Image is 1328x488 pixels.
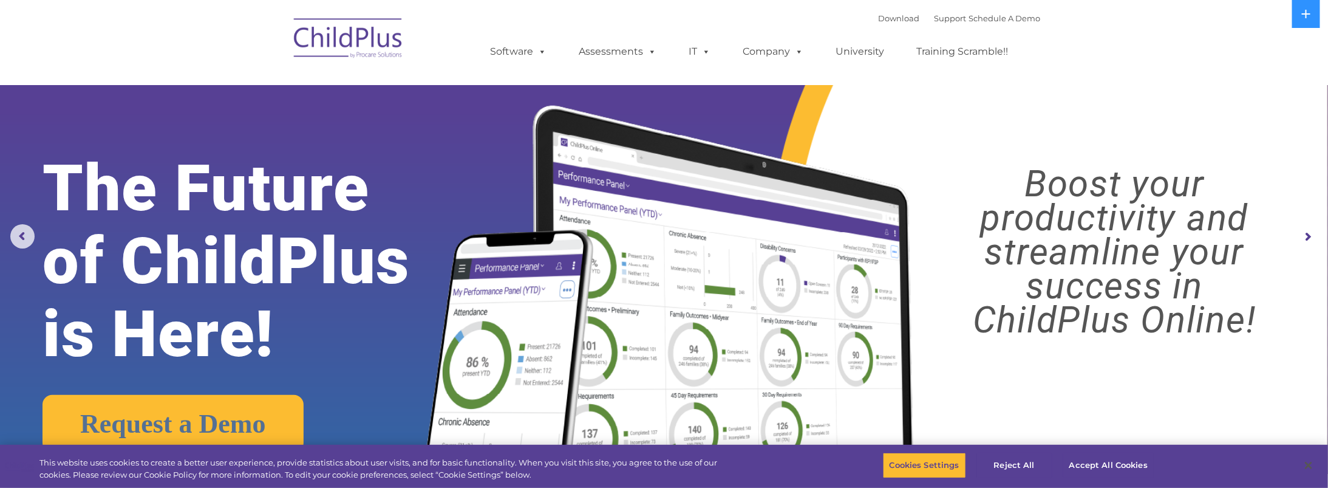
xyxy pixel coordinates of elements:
rs-layer: The Future of ChildPlus is Here! [43,152,466,371]
div: This website uses cookies to create a better user experience, provide statistics about user visit... [39,457,730,481]
button: Close [1295,452,1322,479]
a: Support [935,13,967,23]
button: Cookies Settings [883,453,966,478]
span: Last name [169,80,206,89]
a: Assessments [567,40,669,64]
a: Schedule A Demo [969,13,1041,23]
font: | [879,13,1041,23]
a: University [824,40,897,64]
span: Phone number [169,130,220,139]
button: Reject All [976,453,1052,478]
a: Software [478,40,559,64]
button: Accept All Cookies [1063,453,1154,478]
img: ChildPlus by Procare Solutions [288,10,409,70]
a: Company [731,40,816,64]
a: IT [677,40,723,64]
a: Training Scramble!! [905,40,1021,64]
a: Request a Demo [43,395,304,453]
a: Download [879,13,920,23]
rs-layer: Boost your productivity and streamline your success in ChildPlus Online! [918,167,1312,337]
